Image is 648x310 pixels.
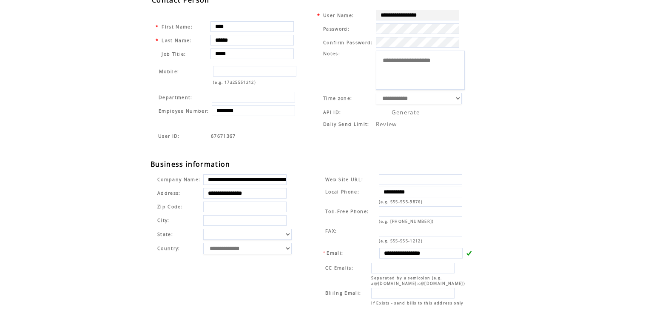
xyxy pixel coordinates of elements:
span: (e.g. [PHONE_NUMBER]) [379,219,434,224]
span: Business information [151,159,230,169]
span: First Name: [162,24,193,30]
span: API ID: [323,109,341,115]
span: User Name: [323,12,354,18]
span: Toll-Free Phone: [325,208,369,214]
span: Billing Email: [325,290,361,296]
span: Daily Send Limit: [323,121,369,127]
span: Employee Number: [159,108,209,114]
span: CC Emails: [325,265,353,271]
span: (e.g. 17325551212) [213,80,256,85]
img: v.gif [466,250,472,256]
span: Indicates the agent code for sign up page with sales agent or reseller tracking code [158,133,180,139]
span: City: [157,217,170,223]
span: Separated by a semicolon (e.g. a@[DOMAIN_NAME];c@[DOMAIN_NAME]) [371,275,465,286]
a: Generate [392,108,420,116]
span: Password: [323,26,350,32]
span: Last Name: [162,37,191,43]
span: Notes: [323,51,340,57]
span: Local Phone: [325,189,359,195]
span: Time zone: [323,95,352,101]
span: Indicates the agent code for sign up page with sales agent or reseller tracking code [211,133,236,139]
span: Address: [157,190,181,196]
span: FAX: [325,228,337,234]
span: Company Name: [157,176,200,182]
span: Country: [157,245,180,251]
a: Review [376,120,397,128]
span: Job Title: [162,51,186,57]
span: Web Site URL: [325,176,363,182]
span: Zip Code: [157,204,183,210]
span: Department: [159,94,193,100]
span: State: [157,231,200,237]
span: Email: [327,250,343,256]
span: Mobile: [159,68,179,74]
span: (e.g. 555-555-9876) [379,199,423,205]
span: If Exists - send bills to this address only [371,300,463,306]
span: (e.g. 555-555-1212) [379,238,423,244]
span: Confirm Password: [323,40,373,46]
